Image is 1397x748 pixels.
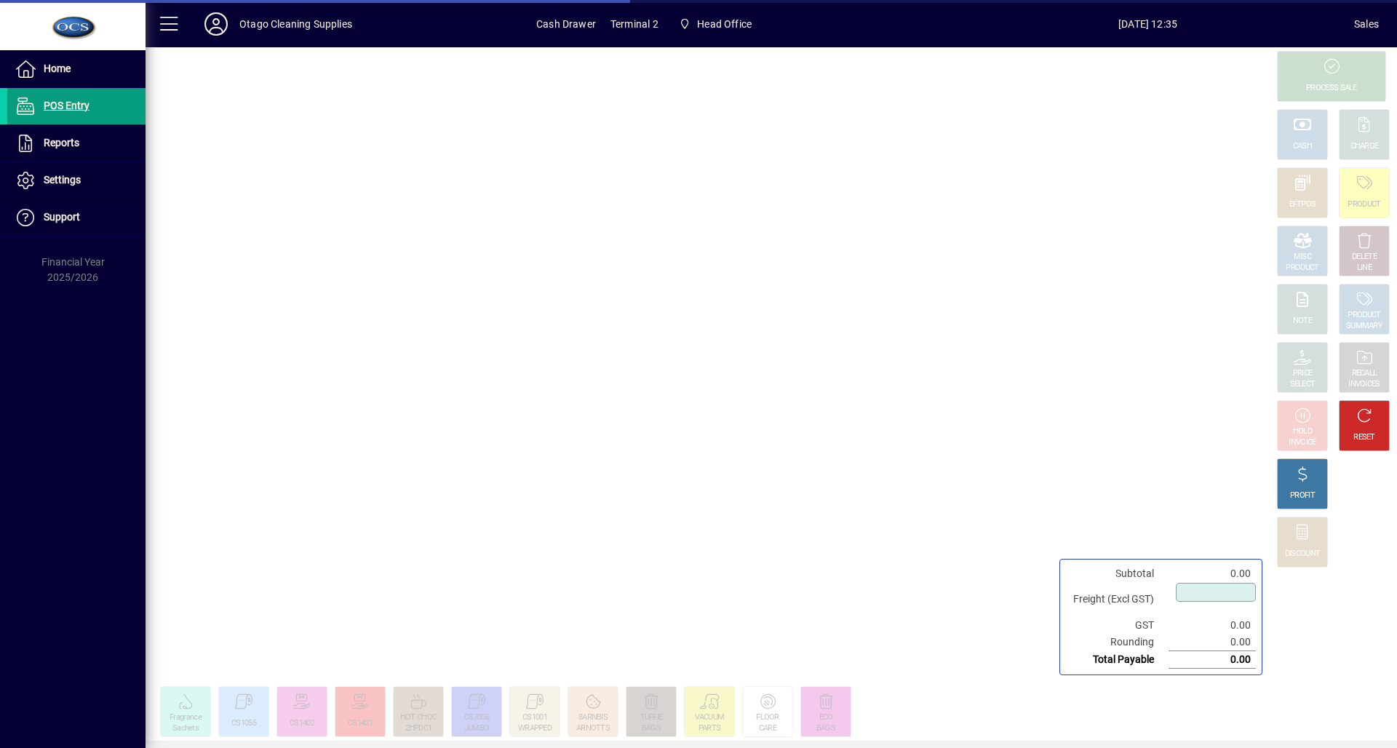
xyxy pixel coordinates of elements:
td: Rounding [1066,634,1169,651]
div: ARNOTTS [576,723,610,734]
a: Reports [7,125,146,162]
div: 2HPDC1 [405,723,432,734]
div: CS1055 [231,718,256,729]
button: Profile [193,11,239,37]
div: MISC [1294,252,1311,263]
td: 0.00 [1169,634,1256,651]
td: 0.00 [1169,617,1256,634]
div: NOTE [1293,316,1312,327]
div: CS1402 [290,718,314,729]
div: TUFFIE [640,712,663,723]
div: CS7006 [464,712,489,723]
div: Otago Cleaning Supplies [239,12,352,36]
td: Freight (Excl GST) [1066,582,1169,617]
td: Subtotal [1066,565,1169,582]
div: PRODUCT [1348,199,1380,210]
td: GST [1066,617,1169,634]
td: Total Payable [1066,651,1169,669]
div: RECALL [1352,368,1377,379]
span: Support [44,211,80,223]
div: PROCESS SALE [1306,83,1357,94]
div: 8ARNBIS [578,712,608,723]
div: BAGS [642,723,661,734]
span: Terminal 2 [610,12,658,36]
div: CARE [759,723,776,734]
span: Head Office [673,11,757,37]
div: LINE [1357,263,1372,274]
span: Reports [44,137,79,148]
div: INVOICE [1289,437,1316,448]
div: CASH [1293,141,1312,152]
div: CS1001 [522,712,547,723]
div: ECO [819,712,833,723]
div: PARTS [698,723,721,734]
div: INVOICES [1348,379,1380,390]
div: DISCOUNT [1285,549,1320,560]
div: BAGS [816,723,835,734]
div: FLOOR [756,712,779,723]
div: WRAPPED [518,723,552,734]
div: HOLD [1293,426,1312,437]
td: 0.00 [1169,565,1256,582]
div: JUMBO [464,723,490,734]
div: PROFIT [1290,490,1315,501]
span: POS Entry [44,100,89,111]
div: Sachets [172,723,199,734]
div: PRODUCT [1286,263,1318,274]
span: Cash Drawer [536,12,596,36]
a: Support [7,199,146,236]
div: VACUUM [695,712,725,723]
div: Sales [1354,12,1379,36]
div: RESET [1353,432,1375,443]
a: Settings [7,162,146,199]
div: PRODUCT [1348,310,1380,321]
div: Fragrance [170,712,202,723]
span: [DATE] 12:35 [942,12,1354,36]
td: 0.00 [1169,651,1256,669]
div: EFTPOS [1289,199,1316,210]
span: Home [44,63,71,74]
div: SELECT [1290,379,1316,390]
div: CHARGE [1350,141,1379,152]
div: DELETE [1352,252,1377,263]
div: CS1421 [348,718,373,729]
span: Head Office [697,12,752,36]
div: PRICE [1293,368,1313,379]
span: Settings [44,174,81,186]
a: Home [7,51,146,87]
div: SUMMARY [1346,321,1382,332]
div: HOT CHOC [400,712,437,723]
